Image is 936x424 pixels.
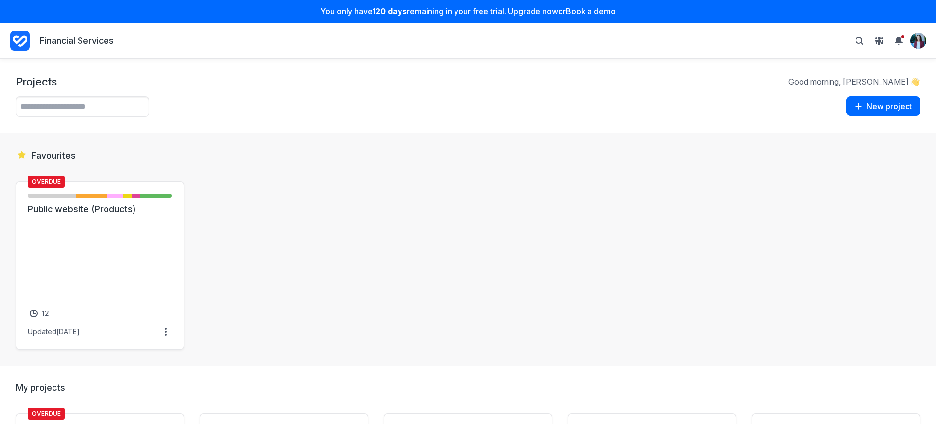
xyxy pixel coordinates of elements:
summary: View profile menu [910,33,926,49]
a: New project [846,96,920,117]
h2: Favourites [16,149,920,162]
img: Your avatar [910,33,926,49]
p: Good morning, [PERSON_NAME] 👋 [788,76,920,87]
a: Project Dashboard [10,29,30,53]
span: Overdue [28,408,65,420]
a: Public website (Products) [28,203,172,215]
button: View People & Groups [871,33,887,49]
strong: 120 days [373,6,407,16]
p: Financial Services [40,35,114,47]
div: Updated [DATE] [28,327,80,336]
button: Toggle search bar [852,33,867,49]
summary: View Notifications [891,33,910,49]
h1: Projects [16,75,57,88]
span: Overdue [28,176,65,188]
a: 12 [28,308,51,319]
h2: My projects [16,382,920,394]
button: New project [846,96,920,116]
p: You only have remaining in your free trial. Upgrade now or Book a demo [6,6,930,17]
